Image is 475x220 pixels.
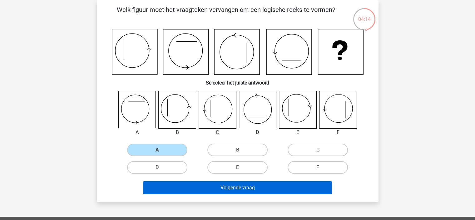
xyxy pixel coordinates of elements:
h6: Selecteer het juiste antwoord [107,75,369,86]
div: B [154,129,201,136]
label: A [127,144,187,156]
div: F [314,129,362,136]
div: A [114,129,161,136]
p: Welk figuur moet het vraagteken vervangen om een logische reeks te vormen? [107,5,345,24]
div: 04:14 [353,8,376,23]
div: C [194,129,241,136]
label: D [127,161,187,174]
label: B [207,144,268,156]
label: C [288,144,348,156]
div: D [234,129,281,136]
div: E [274,129,321,136]
label: E [207,161,268,174]
label: F [288,161,348,174]
button: Volgende vraag [143,181,332,194]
